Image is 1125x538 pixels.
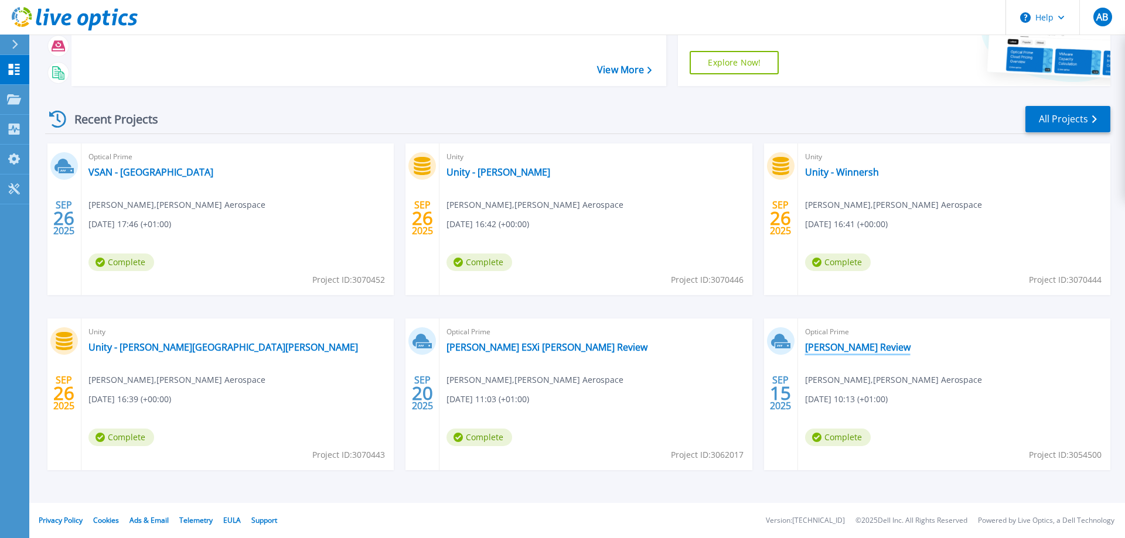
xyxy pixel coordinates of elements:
a: Privacy Policy [39,515,83,525]
span: [DATE] 10:13 (+01:00) [805,393,888,406]
span: Optical Prime [88,150,387,163]
span: [PERSON_NAME] , [PERSON_NAME] Aerospace [446,198,623,211]
span: Complete [88,253,154,271]
li: Powered by Live Optics, a Dell Technology [978,517,1114,525]
a: Unity - [PERSON_NAME] [446,166,550,178]
li: Version: [TECHNICAL_ID] [766,517,845,525]
span: [DATE] 17:46 (+01:00) [88,218,171,231]
a: Ads & Email [129,515,169,525]
a: Explore Now! [690,51,779,74]
a: All Projects [1025,106,1110,132]
span: Project ID: 3070446 [671,273,744,286]
span: Project ID: 3054500 [1029,448,1102,461]
span: Complete [446,429,512,446]
span: Optical Prime [805,325,1103,338]
span: AB [1096,12,1108,22]
span: 26 [53,213,74,223]
a: EULA [223,515,241,525]
span: [DATE] 16:41 (+00:00) [805,218,888,231]
span: Complete [446,253,512,271]
span: Project ID: 3070443 [312,448,385,461]
a: Unity - [PERSON_NAME][GEOGRAPHIC_DATA][PERSON_NAME] [88,341,358,353]
a: View More [597,64,652,76]
div: SEP 2025 [53,197,75,239]
span: Project ID: 3070444 [1029,273,1102,286]
span: [PERSON_NAME] , [PERSON_NAME] Aerospace [805,198,982,211]
a: [PERSON_NAME] Review [805,341,911,353]
span: Unity [88,325,387,338]
span: [PERSON_NAME] , [PERSON_NAME] Aerospace [805,373,982,386]
span: [DATE] 16:39 (+00:00) [88,393,171,406]
span: Project ID: 3070452 [312,273,385,286]
a: VSAN - [GEOGRAPHIC_DATA] [88,166,213,178]
span: [PERSON_NAME] , [PERSON_NAME] Aerospace [446,373,623,386]
span: Project ID: 3062017 [671,448,744,461]
span: Complete [805,429,871,446]
div: SEP 2025 [411,372,434,414]
span: 26 [53,388,74,398]
a: Cookies [93,515,119,525]
span: [DATE] 16:42 (+00:00) [446,218,529,231]
a: Support [251,515,277,525]
span: [PERSON_NAME] , [PERSON_NAME] Aerospace [88,198,265,211]
a: Telemetry [179,515,213,525]
span: Optical Prime [446,325,745,338]
span: 15 [770,388,791,398]
div: SEP 2025 [411,197,434,239]
span: 26 [412,213,433,223]
a: [PERSON_NAME] ESXi [PERSON_NAME] Review [446,341,647,353]
li: © 2025 Dell Inc. All Rights Reserved [855,517,967,525]
a: Unity - Winnersh [805,166,879,178]
span: 20 [412,388,433,398]
span: 26 [770,213,791,223]
span: Complete [805,253,871,271]
span: Unity [805,150,1103,163]
span: [PERSON_NAME] , [PERSON_NAME] Aerospace [88,373,265,386]
div: SEP 2025 [769,372,792,414]
span: [DATE] 11:03 (+01:00) [446,393,529,406]
div: SEP 2025 [53,372,75,414]
span: Complete [88,429,154,446]
span: Unity [446,150,745,163]
div: SEP 2025 [769,197,792,239]
div: Recent Projects [45,105,174,133]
